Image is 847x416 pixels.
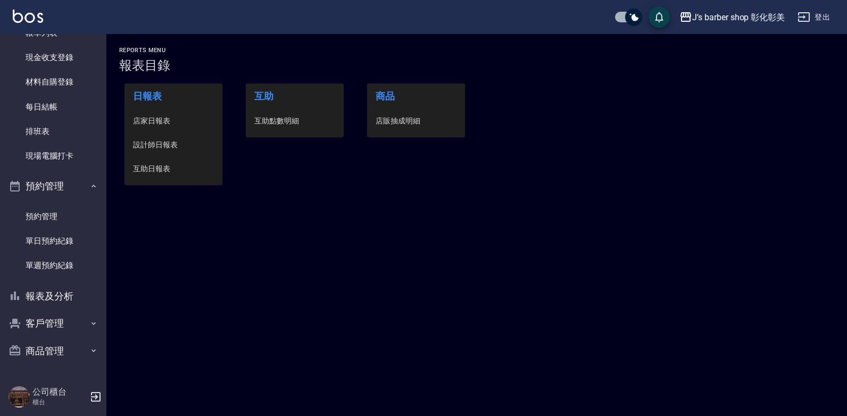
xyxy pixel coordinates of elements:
[9,386,30,407] img: Person
[32,387,87,397] h5: 公司櫃台
[692,11,785,24] div: J’s barber shop 彰化彰美
[4,310,102,337] button: 客戶管理
[4,282,102,310] button: 報表及分析
[133,115,214,127] span: 店家日報表
[649,6,670,28] button: save
[4,172,102,200] button: 預約管理
[124,157,222,181] a: 互助日報表
[4,70,102,94] a: 材料自購登錄
[133,163,214,174] span: 互助日報表
[793,7,834,27] button: 登出
[4,229,102,253] a: 單日預約紀錄
[124,133,222,157] a: 設計師日報表
[124,109,222,133] a: 店家日報表
[367,84,465,109] li: 商品
[4,45,102,70] a: 現金收支登錄
[119,58,834,73] h3: 報表目錄
[4,337,102,365] button: 商品管理
[246,109,344,133] a: 互助點數明細
[4,119,102,144] a: 排班表
[124,84,222,109] li: 日報表
[32,397,87,407] p: 櫃台
[376,115,456,127] span: 店販抽成明細
[13,10,43,23] img: Logo
[133,139,214,151] span: 設計師日報表
[254,115,335,127] span: 互助點數明細
[119,47,834,54] h2: Reports Menu
[4,204,102,229] a: 預約管理
[246,84,344,109] li: 互助
[367,109,465,133] a: 店販抽成明細
[4,253,102,278] a: 單週預約紀錄
[4,95,102,119] a: 每日結帳
[4,144,102,168] a: 現場電腦打卡
[675,6,789,28] button: J’s barber shop 彰化彰美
